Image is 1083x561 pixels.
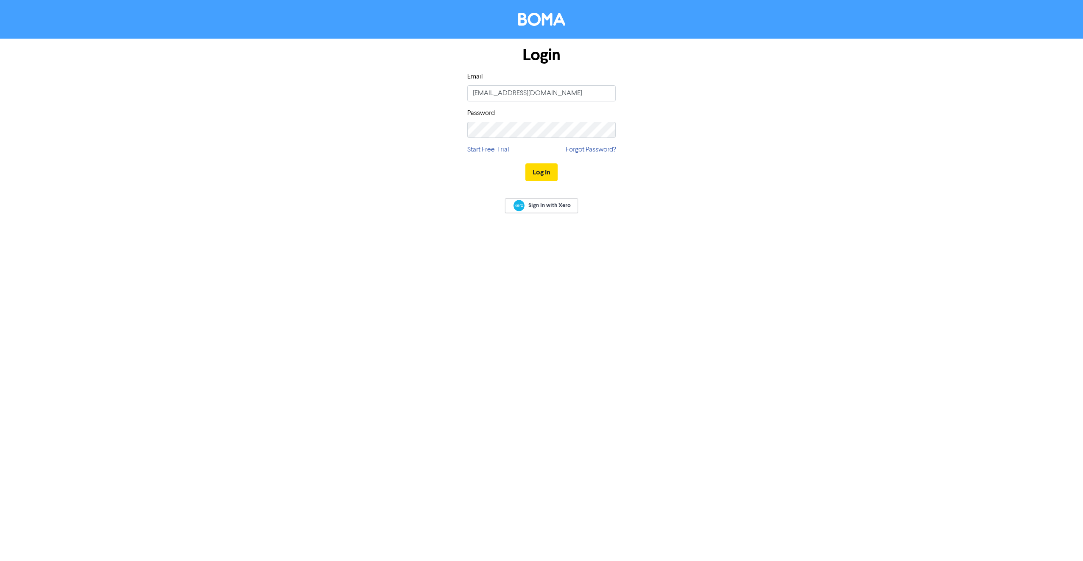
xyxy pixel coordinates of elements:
img: BOMA Logo [518,13,565,26]
a: Start Free Trial [467,145,509,155]
button: Log In [525,163,558,181]
span: Sign In with Xero [528,202,571,209]
label: Email [467,72,483,82]
a: Sign In with Xero [505,198,578,213]
label: Password [467,108,495,118]
iframe: Chat Widget [1041,520,1083,561]
img: Xero logo [513,200,525,211]
a: Forgot Password? [566,145,616,155]
h1: Login [467,45,616,65]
